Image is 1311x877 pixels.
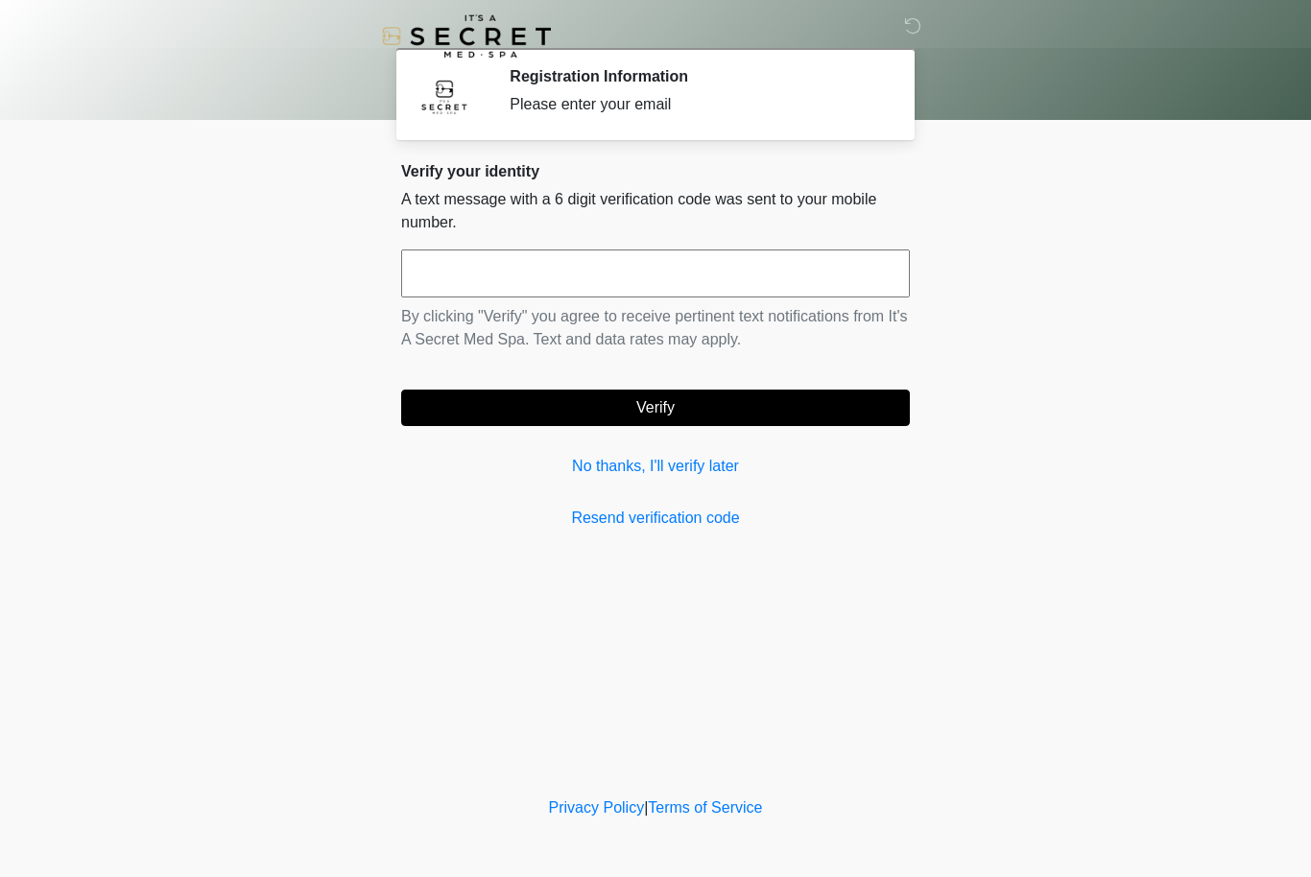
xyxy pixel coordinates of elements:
h2: Registration Information [510,67,881,85]
p: By clicking "Verify" you agree to receive pertinent text notifications from It's A Secret Med Spa... [401,305,910,351]
a: Terms of Service [648,799,762,816]
div: Please enter your email [510,93,881,116]
img: Agent Avatar [416,67,473,125]
a: No thanks, I'll verify later [401,455,910,478]
p: A text message with a 6 digit verification code was sent to your mobile number. [401,188,910,234]
img: It's A Secret Med Spa Logo [382,14,551,58]
button: Verify [401,390,910,426]
a: | [644,799,648,816]
h2: Verify your identity [401,162,910,180]
a: Privacy Policy [549,799,645,816]
a: Resend verification code [401,507,910,530]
